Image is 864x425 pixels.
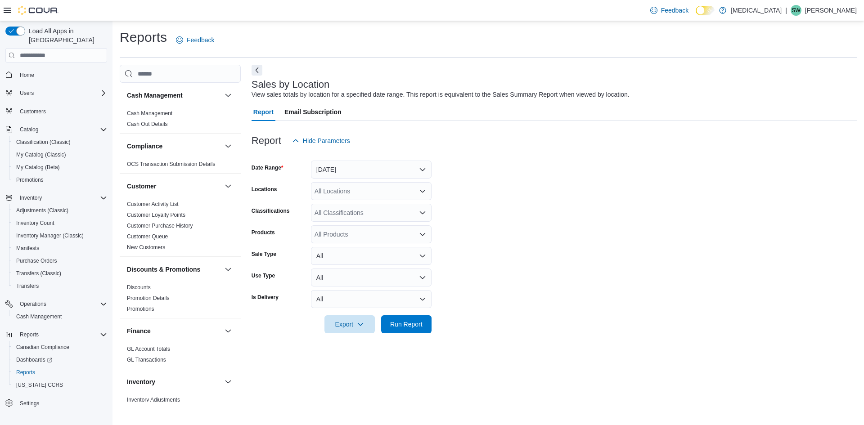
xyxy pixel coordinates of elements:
[2,397,111,410] button: Settings
[9,242,111,255] button: Manifests
[330,315,369,333] span: Export
[13,205,72,216] a: Adjustments (Classic)
[20,108,46,115] span: Customers
[120,282,241,318] div: Discounts & Promotions
[252,272,275,279] label: Use Type
[2,123,111,136] button: Catalog
[696,15,696,16] span: Dark Mode
[127,233,168,240] a: Customer Queue
[223,90,234,101] button: Cash Management
[120,28,167,46] h1: Reports
[791,5,801,16] div: Sonny Wong
[252,164,283,171] label: Date Range
[303,136,350,145] span: Hide Parameters
[696,6,715,15] input: Dark Mode
[127,91,183,100] h3: Cash Management
[805,5,857,16] p: [PERSON_NAME]
[253,103,274,121] span: Report
[252,90,630,99] div: View sales totals by location for a specified date range. This report is equivalent to the Sales ...
[731,5,782,16] p: [MEDICAL_DATA]
[252,229,275,236] label: Products
[127,356,166,363] span: GL Transactions
[13,149,70,160] a: My Catalog (Classic)
[20,72,34,79] span: Home
[127,212,185,218] a: Customer Loyalty Points
[16,106,107,117] span: Customers
[13,268,65,279] a: Transfers (Classic)
[223,376,234,387] button: Inventory
[16,270,61,277] span: Transfers (Classic)
[16,232,84,239] span: Inventory Manager (Classic)
[792,5,800,16] span: SW
[127,223,193,229] a: Customer Purchase History
[13,255,61,266] a: Purchase Orders
[9,379,111,391] button: [US_STATE] CCRS
[16,329,107,340] span: Reports
[13,354,107,365] span: Dashboards
[127,284,151,291] span: Discounts
[13,230,107,241] span: Inventory Manager (Classic)
[127,142,162,151] h3: Compliance
[16,106,49,117] a: Customers
[13,367,39,378] a: Reports
[13,311,107,322] span: Cash Management
[284,103,342,121] span: Email Subscription
[9,217,111,229] button: Inventory Count
[127,211,185,219] span: Customer Loyalty Points
[16,139,71,146] span: Classification (Classic)
[223,264,234,275] button: Discounts & Promotions
[120,199,241,256] div: Customer
[127,142,221,151] button: Compliance
[127,265,200,274] h3: Discounts & Promotions
[16,207,68,214] span: Adjustments (Classic)
[127,327,151,336] h3: Finance
[16,398,107,409] span: Settings
[127,161,216,167] a: OCS Transaction Submission Details
[16,356,52,363] span: Dashboards
[16,313,62,320] span: Cash Management
[127,110,172,116] a: Cash Management
[16,192,45,203] button: Inventory
[13,149,107,160] span: My Catalog (Classic)
[324,315,375,333] button: Export
[127,295,170,302] span: Promotion Details
[16,88,107,98] span: Users
[9,174,111,186] button: Promotions
[9,148,111,161] button: My Catalog (Classic)
[419,188,426,195] button: Open list of options
[9,366,111,379] button: Reports
[13,281,42,291] a: Transfers
[785,5,787,16] p: |
[252,251,276,258] label: Sale Type
[13,174,107,185] span: Promotions
[252,65,262,76] button: Next
[16,369,35,376] span: Reports
[390,320,423,329] span: Run Report
[13,311,65,322] a: Cash Management
[16,164,60,171] span: My Catalog (Beta)
[13,218,107,228] span: Inventory Count
[25,27,107,45] span: Load All Apps in [GEOGRAPHIC_DATA]
[20,194,42,201] span: Inventory
[16,299,107,309] span: Operations
[16,329,42,340] button: Reports
[9,341,111,353] button: Canadian Compliance
[2,192,111,204] button: Inventory
[127,201,179,207] a: Customer Activity List
[16,192,107,203] span: Inventory
[9,310,111,323] button: Cash Management
[252,207,290,215] label: Classifications
[16,70,38,81] a: Home
[16,381,63,389] span: [US_STATE] CCRS
[127,121,168,128] span: Cash Out Details
[223,141,234,152] button: Compliance
[288,132,354,150] button: Hide Parameters
[127,295,170,301] a: Promotion Details
[16,124,107,135] span: Catalog
[127,244,165,251] a: New Customers
[20,126,38,133] span: Catalog
[120,108,241,133] div: Cash Management
[252,186,277,193] label: Locations
[419,231,426,238] button: Open list of options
